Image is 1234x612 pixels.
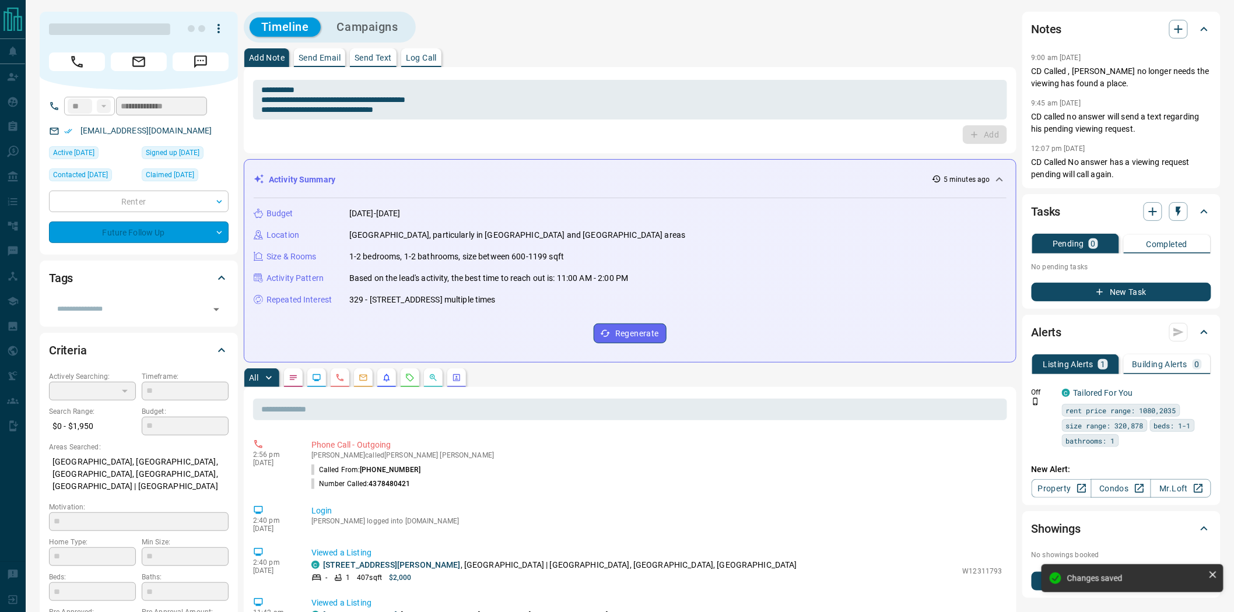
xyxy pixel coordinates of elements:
div: condos.ca [311,561,320,569]
div: Fri Feb 07 2025 [49,168,136,185]
a: Condos [1091,479,1151,498]
span: Email [111,52,167,71]
h2: Tasks [1032,202,1061,221]
button: New Task [1032,283,1211,301]
p: Location [267,229,299,241]
p: [DATE]-[DATE] [349,207,401,220]
p: Viewed a Listing [311,547,1002,559]
svg: Requests [405,373,415,382]
a: Property [1032,479,1092,498]
div: Tasks [1032,198,1211,226]
p: [DATE] [253,567,294,575]
p: Baths: [142,572,229,582]
p: Login [311,505,1002,517]
div: Changes saved [1067,574,1204,583]
p: 9:00 am [DATE] [1032,54,1081,62]
a: Tailored For You [1074,388,1133,398]
svg: Calls [335,373,345,382]
svg: Agent Actions [452,373,461,382]
p: [DATE] [253,525,294,533]
p: Activity Pattern [267,272,324,284]
p: Based on the lead's activity, the best time to reach out is: 11:00 AM - 2:00 PM [349,272,628,284]
svg: Opportunities [429,373,438,382]
span: rent price range: 1080,2035 [1066,405,1176,416]
p: Off [1032,387,1055,398]
p: W12311793 [963,566,1002,576]
h2: Notes [1032,20,1062,38]
span: bathrooms: 1 [1066,435,1115,446]
div: Tags [49,264,229,292]
p: 0 [1091,240,1096,248]
p: Pending [1053,240,1084,248]
p: No pending tasks [1032,258,1211,276]
div: Notes [1032,15,1211,43]
p: 0 [1195,360,1200,368]
p: Budget [267,207,293,220]
p: 2:56 pm [253,451,294,459]
p: Number Called: [311,479,411,489]
p: [PERSON_NAME] called [PERSON_NAME] [PERSON_NAME] [311,451,1002,459]
p: 12:07 pm [DATE] [1032,145,1085,153]
p: Areas Searched: [49,442,229,452]
button: Regenerate [594,323,667,343]
p: 1 [1100,360,1105,368]
p: 1-2 bedrooms, 1-2 bathrooms, size between 600-1199 sqft [349,251,564,263]
button: Campaigns [325,17,410,37]
p: Add Note [249,54,285,62]
svg: Listing Alerts [382,373,391,382]
span: Signed up [DATE] [146,147,199,159]
p: Completed [1147,240,1188,248]
p: 2:40 pm [253,558,294,567]
p: Repeated Interest [267,294,332,306]
p: 329 - [STREET_ADDRESS] multiple times [349,294,496,306]
a: [EMAIL_ADDRESS][DOMAIN_NAME] [80,126,212,135]
p: [GEOGRAPHIC_DATA], particularly in [GEOGRAPHIC_DATA] and [GEOGRAPHIC_DATA] areas [349,229,686,241]
div: Criteria [49,336,229,364]
p: New Alert: [1032,463,1211,476]
p: Log Call [406,54,437,62]
span: size range: 320,878 [1066,420,1144,431]
p: Beds: [49,572,136,582]
p: [PERSON_NAME] logged into [DOMAIN_NAME] [311,517,1002,525]
p: Activity Summary [269,174,335,186]
p: Home Type: [49,537,136,547]
svg: Lead Browsing Activity [312,373,321,382]
button: Timeline [250,17,321,37]
p: 2:40 pm [253,516,294,525]
div: Mon Aug 04 2025 [49,146,136,163]
p: Called From: [311,465,420,475]
div: Showings [1032,515,1211,543]
h2: Showings [1032,519,1081,538]
span: 4378480421 [369,480,411,488]
span: [PHONE_NUMBER] [360,466,420,474]
svg: Notes [289,373,298,382]
div: Activity Summary5 minutes ago [254,169,1007,191]
p: Budget: [142,406,229,417]
p: Size & Rooms [267,251,317,263]
a: [STREET_ADDRESS][PERSON_NAME] [323,560,461,569]
p: 5 minutes ago [944,174,990,185]
div: Future Follow Up [49,221,229,243]
span: Active [DATE] [53,147,94,159]
button: New Showing [1032,572,1211,590]
p: [GEOGRAPHIC_DATA], [GEOGRAPHIC_DATA], [GEOGRAPHIC_DATA], [GEOGRAPHIC_DATA], [GEOGRAPHIC_DATA] | [... [49,452,229,496]
p: Min Size: [142,537,229,547]
p: 1 [346,572,350,583]
p: CD Called No answer has a viewing request pending will call again. [1032,156,1211,181]
p: CD Called , [PERSON_NAME] no longer needs the viewing has found a place. [1032,65,1211,90]
span: Call [49,52,105,71]
p: Motivation: [49,502,229,512]
div: Sun Feb 02 2025 [142,146,229,163]
p: CD called no answer will send a text regarding his pending viewing request. [1032,111,1211,135]
p: All [249,374,258,382]
svg: Email Verified [64,127,72,135]
p: $2,000 [389,572,412,583]
span: beds: 1-1 [1154,420,1191,431]
p: 9:45 am [DATE] [1032,99,1081,107]
svg: Push Notification Only [1032,398,1040,406]
p: Building Alerts [1133,360,1188,368]
h2: Alerts [1032,323,1062,342]
a: Mr.Loft [1151,479,1211,498]
span: Contacted [DATE] [53,169,108,181]
p: Phone Call - Outgoing [311,439,1002,451]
